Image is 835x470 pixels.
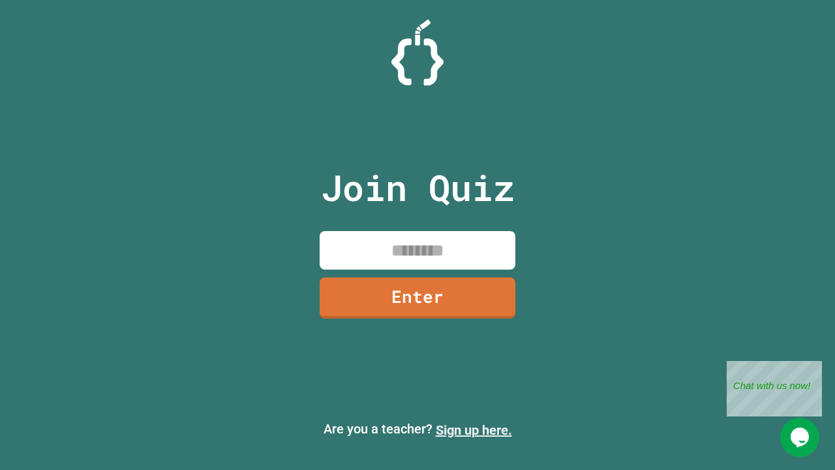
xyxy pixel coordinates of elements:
[391,20,444,86] img: Logo.svg
[780,418,822,457] iframe: chat widget
[10,419,825,440] p: Are you a teacher?
[320,277,515,319] a: Enter
[727,361,822,416] iframe: chat widget
[436,422,512,438] a: Sign up here.
[321,161,515,215] p: Join Quiz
